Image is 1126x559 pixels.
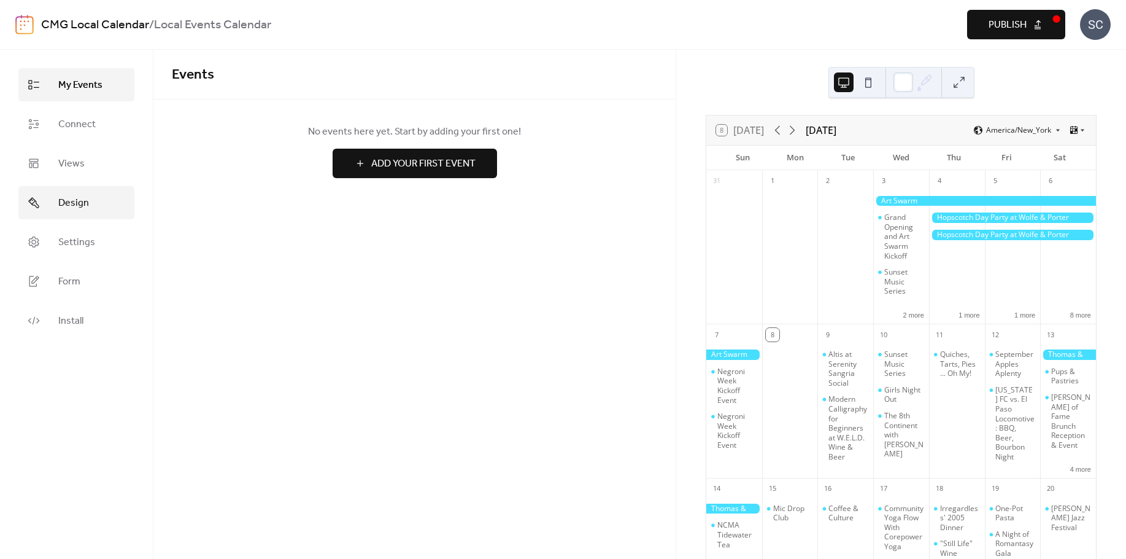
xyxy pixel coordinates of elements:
[986,127,1051,134] span: America/New_York
[884,411,924,459] div: The 8th Continent with [PERSON_NAME]
[706,504,762,514] div: Thomas & Friends in the Garden at New Hope Valley Railway
[1065,463,1096,474] button: 4 more
[989,328,1002,342] div: 12
[766,174,779,188] div: 1
[18,147,134,180] a: Views
[769,146,822,170] div: Mon
[821,482,835,496] div: 16
[989,482,1002,496] div: 19
[877,482,890,496] div: 17
[58,314,83,329] span: Install
[884,350,924,378] div: Sunset Music Series
[18,265,134,298] a: Form
[1040,350,1096,360] div: Thomas & Friends in the Garden at New Hope Valley Railway
[717,520,757,549] div: NCMA Tidewater Tea
[828,394,868,461] div: Modern Calligraphy for Beginners at W.E.L.D. Wine & Beer
[933,482,946,496] div: 18
[18,186,134,219] a: Design
[1051,504,1091,533] div: [PERSON_NAME] Jazz Festival
[933,174,946,188] div: 4
[333,149,497,178] button: Add Your First Event
[967,10,1065,39] button: Publish
[1044,482,1057,496] div: 20
[766,328,779,342] div: 8
[873,350,929,378] div: Sunset Music Series
[985,504,1041,523] div: One-Pot Pasta
[1051,393,1091,450] div: [PERSON_NAME] of Fame Brunch Reception & Event
[371,157,476,171] span: Add Your First Event
[1044,328,1057,342] div: 13
[710,174,723,188] div: 31
[817,504,873,523] div: Coffee & Culture
[149,14,154,37] b: /
[172,149,657,178] a: Add Your First Event
[989,18,1027,33] span: Publish
[877,174,890,188] div: 3
[877,328,890,342] div: 10
[873,213,929,260] div: Grand Opening and Art Swarm Kickoff
[995,385,1035,462] div: [US_STATE] FC vs. El Paso Locomotive: BBQ, Beer, Bourbon Night
[929,213,1096,223] div: Hopscotch Day Party at Wolfe & Porter
[706,412,762,450] div: Negroni Week Kickoff Event
[172,61,214,88] span: Events
[717,367,757,405] div: Negroni Week Kickoff Event
[1044,174,1057,188] div: 6
[18,107,134,141] a: Connect
[762,504,818,523] div: Mic Drop Club
[706,520,762,549] div: NCMA Tidewater Tea
[929,230,1096,240] div: Hopscotch Day Party at Wolfe & Porter
[884,213,924,260] div: Grand Opening and Art Swarm Kickoff
[18,68,134,101] a: My Events
[995,504,1035,523] div: One-Pot Pasta
[717,412,757,450] div: Negroni Week Kickoff Event
[940,350,980,378] div: Quiches, Tarts, Pies ... Oh My!
[1040,367,1096,386] div: Pups & Pastries
[1009,309,1040,319] button: 1 more
[929,350,985,378] div: Quiches, Tarts, Pies ... Oh My!
[995,350,1035,378] div: September Apples Aplenty
[821,328,835,342] div: 9
[710,328,723,342] div: 7
[873,385,929,404] div: Girls Night Out
[873,196,1096,206] div: Art Swarm
[710,482,723,496] div: 14
[706,367,762,405] div: Negroni Week Kickoff Event
[884,267,924,296] div: Sunset Music Series
[58,235,95,250] span: Settings
[985,385,1041,462] div: North Carolina FC vs. El Paso Locomotive: BBQ, Beer, Bourbon Night
[929,504,985,533] div: Irregardless' 2005 Dinner
[873,504,929,552] div: Community Yoga Flow With Corepower Yoga
[985,530,1041,558] div: A Night of Romantasy Gala
[981,146,1033,170] div: Fri
[989,174,1002,188] div: 5
[821,174,835,188] div: 2
[806,123,836,138] div: [DATE]
[58,275,80,289] span: Form
[766,482,779,496] div: 15
[928,146,981,170] div: Thu
[954,309,984,319] button: 1 more
[873,267,929,296] div: Sunset Music Series
[822,146,874,170] div: Tue
[1080,9,1111,40] div: SC
[706,350,762,360] div: Art Swarm
[817,350,873,388] div: Altis at Serenity Sangria Social
[874,146,927,170] div: Wed
[817,394,873,461] div: Modern Calligraphy for Beginners at W.E.L.D. Wine & Beer
[1033,146,1086,170] div: Sat
[1065,309,1096,319] button: 8 more
[18,304,134,337] a: Install
[716,146,769,170] div: Sun
[58,78,102,93] span: My Events
[898,309,929,319] button: 2 more
[58,117,96,132] span: Connect
[1051,367,1091,386] div: Pups & Pastries
[940,504,980,533] div: Irregardless' 2005 Dinner
[1040,393,1096,450] div: Raleigh Hall of Fame Brunch Reception & Event
[58,196,89,211] span: Design
[1040,504,1096,533] div: Wilson Jazz Festival
[58,157,85,171] span: Views
[884,504,924,552] div: Community Yoga Flow With Corepower Yoga
[828,504,868,523] div: Coffee & Culture
[15,15,34,34] img: logo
